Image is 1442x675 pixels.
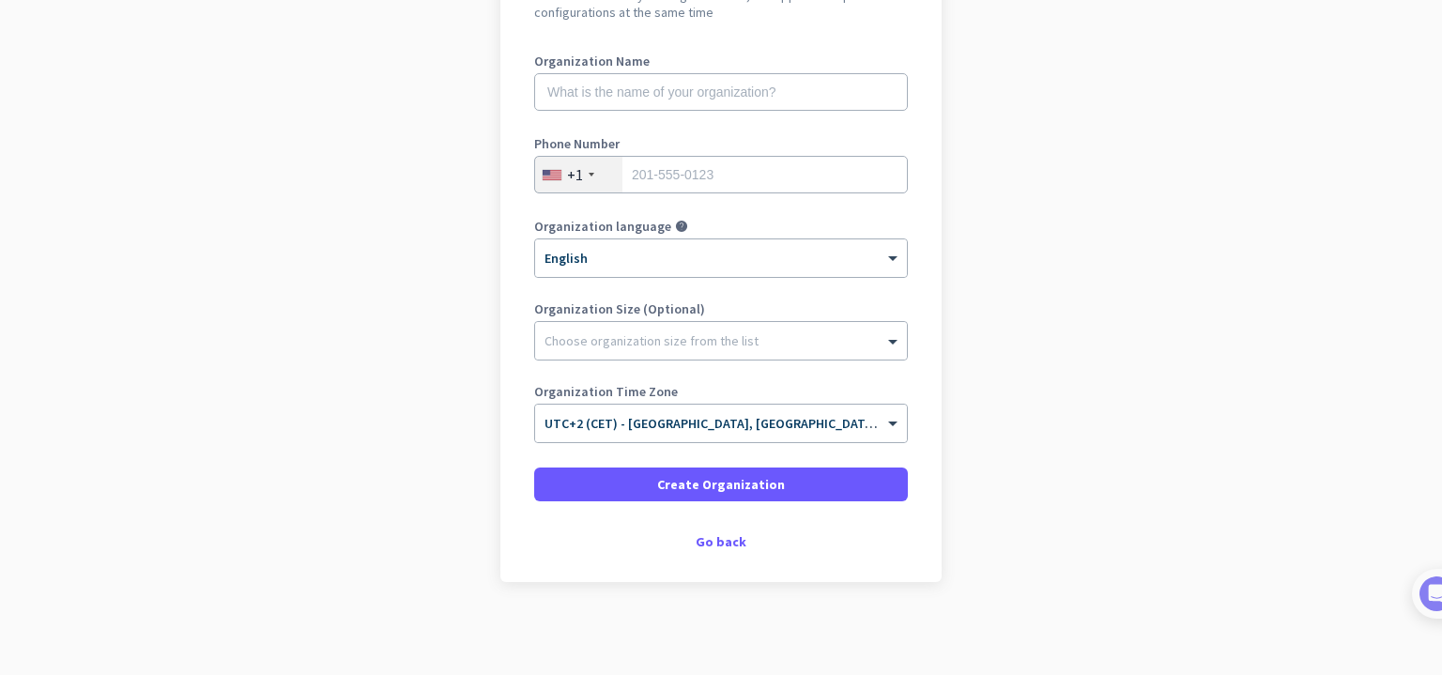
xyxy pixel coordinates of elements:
[534,54,908,68] label: Organization Name
[534,73,908,111] input: What is the name of your organization?
[657,475,785,494] span: Create Organization
[534,302,908,315] label: Organization Size (Optional)
[534,137,908,150] label: Phone Number
[534,220,671,233] label: Organization language
[534,385,908,398] label: Organization Time Zone
[675,220,688,233] i: help
[534,468,908,501] button: Create Organization
[534,535,908,548] div: Go back
[534,156,908,193] input: 201-555-0123
[567,165,583,184] div: +1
